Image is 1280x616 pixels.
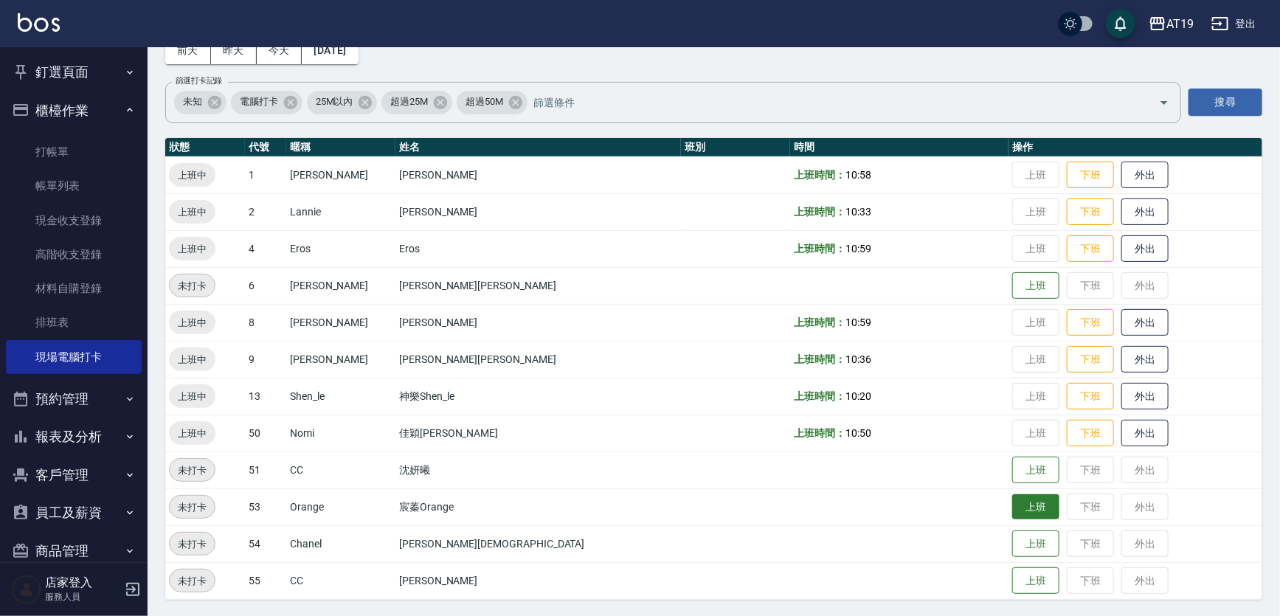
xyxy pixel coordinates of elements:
[1121,198,1169,226] button: 外出
[45,575,120,590] h5: 店家登入
[845,427,871,439] span: 10:50
[395,304,681,341] td: [PERSON_NAME]
[45,590,120,603] p: 服務人員
[307,94,362,109] span: 25M以內
[286,230,395,267] td: Eros
[6,271,142,305] a: 材料自購登錄
[12,575,41,604] img: Person
[6,380,142,418] button: 預約管理
[794,390,845,402] b: 上班時間：
[1166,15,1194,33] div: AT19
[1205,10,1262,38] button: 登出
[245,193,286,230] td: 2
[1121,420,1169,447] button: 外出
[170,278,215,294] span: 未打卡
[286,525,395,562] td: Chanel
[18,13,60,32] img: Logo
[6,53,142,91] button: 釘選頁面
[307,91,378,114] div: 25M以內
[794,353,845,365] b: 上班時間：
[1012,530,1059,558] button: 上班
[794,243,845,255] b: 上班時間：
[176,75,222,86] label: 篩選打卡記錄
[1121,346,1169,373] button: 外出
[169,241,215,257] span: 上班中
[245,156,286,193] td: 1
[381,94,437,109] span: 超過25M
[286,193,395,230] td: Lannie
[395,415,681,451] td: 佳穎[PERSON_NAME]
[245,138,286,157] th: 代號
[395,378,681,415] td: 神樂Shen_le
[845,390,871,402] span: 10:20
[1121,383,1169,410] button: 外出
[286,304,395,341] td: [PERSON_NAME]
[790,138,1009,157] th: 時間
[245,488,286,525] td: 53
[170,463,215,478] span: 未打卡
[6,494,142,532] button: 員工及薪資
[1012,457,1059,484] button: 上班
[169,167,215,183] span: 上班中
[286,156,395,193] td: [PERSON_NAME]
[6,532,142,570] button: 商品管理
[286,138,395,157] th: 暱稱
[395,562,681,599] td: [PERSON_NAME]
[245,451,286,488] td: 51
[170,536,215,552] span: 未打卡
[1067,235,1114,263] button: 下班
[1012,567,1059,595] button: 上班
[395,341,681,378] td: [PERSON_NAME][PERSON_NAME]
[286,562,395,599] td: CC
[6,418,142,456] button: 報表及分析
[170,573,215,589] span: 未打卡
[395,451,681,488] td: 沈妍曦
[395,230,681,267] td: Eros
[286,378,395,415] td: Shen_le
[245,230,286,267] td: 4
[286,267,395,304] td: [PERSON_NAME]
[286,451,395,488] td: CC
[845,243,871,255] span: 10:59
[794,206,845,218] b: 上班時間：
[245,267,286,304] td: 6
[794,316,845,328] b: 上班時間：
[845,316,871,328] span: 10:59
[6,238,142,271] a: 高階收支登錄
[6,204,142,238] a: 現金收支登錄
[395,193,681,230] td: [PERSON_NAME]
[6,91,142,130] button: 櫃檯作業
[231,94,287,109] span: 電腦打卡
[6,135,142,169] a: 打帳單
[845,169,871,181] span: 10:58
[1189,89,1262,116] button: 搜尋
[1121,162,1169,189] button: 外出
[286,415,395,451] td: Nomi
[169,389,215,404] span: 上班中
[257,37,302,64] button: 今天
[245,378,286,415] td: 13
[395,488,681,525] td: 宸蓁Orange
[381,91,452,114] div: 超過25M
[794,427,845,439] b: 上班時間：
[1067,346,1114,373] button: 下班
[6,305,142,339] a: 排班表
[1121,235,1169,263] button: 外出
[6,169,142,203] a: 帳單列表
[245,341,286,378] td: 9
[845,206,871,218] span: 10:33
[1152,91,1176,114] button: Open
[245,562,286,599] td: 55
[245,304,286,341] td: 8
[395,156,681,193] td: [PERSON_NAME]
[1143,9,1200,39] button: AT19
[6,456,142,494] button: 客戶管理
[1067,420,1114,447] button: 下班
[169,204,215,220] span: 上班中
[1067,383,1114,410] button: 下班
[174,94,211,109] span: 未知
[231,91,302,114] div: 電腦打卡
[169,426,215,441] span: 上班中
[245,415,286,451] td: 50
[302,37,358,64] button: [DATE]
